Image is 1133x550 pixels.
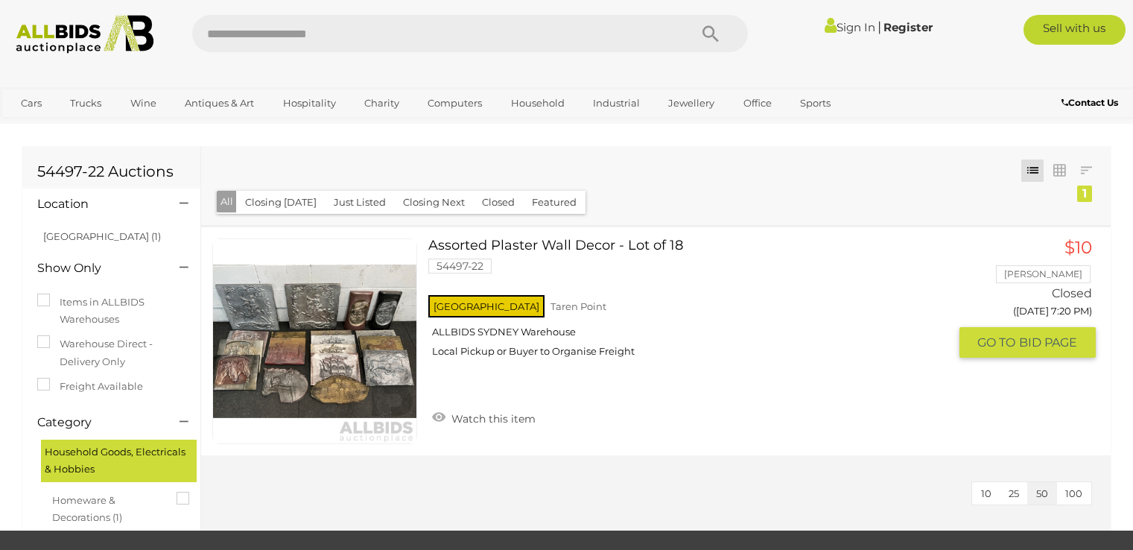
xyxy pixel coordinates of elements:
[52,488,164,527] span: Homeware & Decorations (1)
[37,378,143,395] label: Freight Available
[1077,186,1092,202] div: 1
[37,262,157,275] h4: Show Only
[959,327,1096,358] button: GO TOBID PAGE
[971,238,1096,359] a: $10 [PERSON_NAME] Closed ([DATE] 7:20 PM) GO TOBID PAGE
[1061,95,1122,111] a: Contact Us
[37,416,157,429] h4: Category
[11,91,51,116] a: Cars
[418,91,492,116] a: Computers
[877,19,881,35] span: |
[790,91,840,116] a: Sports
[1056,482,1091,505] button: 100
[37,163,185,180] h1: 54497-22 Auctions
[501,91,574,116] a: Household
[121,91,166,116] a: Wine
[825,20,875,34] a: Sign In
[1009,487,1019,499] span: 25
[37,335,185,370] label: Warehouse Direct - Delivery Only
[1061,97,1118,108] b: Contact Us
[883,20,933,34] a: Register
[37,294,185,329] label: Items in ALLBIDS Warehouses
[41,440,197,482] div: Household Goods, Electricals & Hobbies
[60,91,111,116] a: Trucks
[8,15,162,54] img: Allbids.com.au
[325,191,395,214] button: Just Listed
[981,487,991,499] span: 10
[217,191,237,212] button: All
[658,91,724,116] a: Jewellery
[673,15,748,52] button: Search
[273,91,346,116] a: Hospitality
[236,191,326,214] button: Closing [DATE]
[428,406,539,429] a: Watch this item
[37,197,157,211] h4: Location
[355,91,409,116] a: Charity
[1019,335,1077,350] span: BID PAGE
[1023,15,1126,45] a: Sell with us
[972,482,1000,505] button: 10
[1065,487,1082,499] span: 100
[175,91,264,116] a: Antiques & Art
[977,335,1019,350] span: GO TO
[523,191,585,214] button: Featured
[1000,482,1028,505] button: 25
[439,238,948,369] a: Assorted Plaster Wall Decor - Lot of 18 54497-22 [GEOGRAPHIC_DATA] Taren Point ALLBIDS SYDNEY War...
[43,230,161,242] a: [GEOGRAPHIC_DATA] (1)
[1027,482,1057,505] button: 50
[1064,237,1092,258] span: $10
[394,191,474,214] button: Closing Next
[734,91,781,116] a: Office
[11,116,136,140] a: [GEOGRAPHIC_DATA]
[1036,487,1048,499] span: 50
[583,91,650,116] a: Industrial
[448,412,536,426] span: Watch this item
[473,191,524,214] button: Closed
